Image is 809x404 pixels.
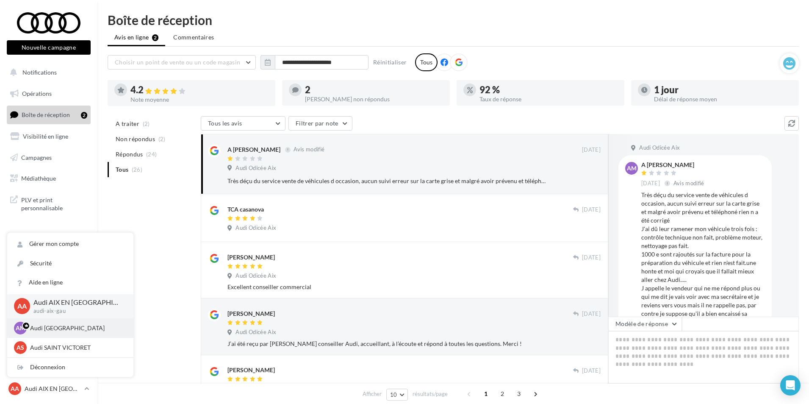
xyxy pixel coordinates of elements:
div: Tous [415,53,438,71]
div: [PERSON_NAME] non répondus [305,96,443,102]
div: [PERSON_NAME] [227,253,275,262]
div: TCA casanova [227,205,264,214]
div: Boîte de réception [108,14,799,26]
div: Excellent conseiller commercial [227,283,601,291]
span: AA [17,301,27,311]
button: Filtrer par note [288,116,352,131]
span: Audi Odicée Aix [235,164,276,172]
span: Médiathèque [21,175,56,182]
div: 2 [305,85,443,95]
div: [PERSON_NAME] [227,366,275,374]
a: Boîte de réception2 [5,106,92,124]
span: Audi Odicée Aix [639,144,680,152]
span: Visibilité en ligne [23,133,68,140]
span: Avis modifié [294,146,324,153]
a: Visibilité en ligne [5,128,92,145]
p: Audi [GEOGRAPHIC_DATA] [30,324,123,332]
div: Délai de réponse moyen [654,96,792,102]
span: résultats/page [413,390,448,398]
span: Non répondus [116,135,155,143]
span: Commentaires [173,33,214,42]
span: [DATE] [582,254,601,262]
span: Tous les avis [208,120,242,127]
span: (24) [146,151,157,158]
button: Tous les avis [201,116,285,131]
div: 2 [81,112,87,119]
button: Choisir un point de vente ou un code magasin [108,55,256,70]
div: [PERSON_NAME] [227,309,275,318]
span: 1 [479,387,493,401]
button: Réinitialiser [370,57,410,67]
a: PLV et print personnalisable [5,191,92,216]
button: Modèle de réponse [608,317,682,331]
a: Gérer mon compte [7,234,133,254]
button: Notifications [5,64,89,81]
p: Audi AIX EN [GEOGRAPHIC_DATA] [33,298,120,307]
div: 4.2 [130,85,269,95]
a: Sécurité [7,254,133,273]
span: (2) [158,136,166,142]
span: Choisir un point de vente ou un code magasin [115,59,240,66]
div: A [PERSON_NAME] [641,162,706,168]
div: 1 jour [654,85,792,95]
span: 10 [390,391,397,398]
span: PLV et print personnalisable [21,194,87,212]
span: Opérations [22,90,52,97]
p: audi-aix-gau [33,307,120,315]
span: Audi Odicée Aix [235,272,276,280]
button: Nouvelle campagne [7,40,91,55]
div: Très déçu du service vente de véhicules d occasion, aucun suivi erreur sur la carte grise et malg... [641,191,765,352]
span: Afficher [363,390,382,398]
span: Campagnes [21,153,52,161]
div: A [PERSON_NAME] [227,145,280,154]
span: [DATE] [582,206,601,214]
div: Très déçu du service vente de véhicules d occasion, aucun suivi erreur sur la carte grise et malg... [227,177,546,185]
span: AS [17,343,24,352]
div: Taux de réponse [479,96,618,102]
a: Médiathèque [5,170,92,187]
span: AM [627,164,637,173]
div: Déconnexion [7,358,133,377]
a: AA Audi AIX EN [GEOGRAPHIC_DATA] [7,381,91,397]
span: [DATE] [582,367,601,375]
span: (2) [143,120,150,127]
span: Boîte de réception [22,111,70,118]
div: J’ai été reçu par [PERSON_NAME] conseiller Audi, accueillant, à l’écoute et répond à toutes les q... [227,340,601,348]
span: [DATE] [641,180,660,187]
span: Avis modifié [673,180,704,187]
span: Répondus [116,150,143,159]
div: Open Intercom Messenger [780,375,801,396]
span: Notifications [22,69,57,76]
span: Audi Odicée Aix [235,224,276,232]
span: [DATE] [582,146,601,154]
span: AA [11,384,19,393]
div: 92 % [479,85,618,95]
span: 3 [512,387,526,401]
a: Opérations [5,85,92,103]
a: Aide en ligne [7,273,133,292]
span: A traiter [116,120,139,128]
span: 2 [496,387,509,401]
p: Audi SAINT VICTORET [30,343,123,352]
span: Audi Odicée Aix [235,329,276,336]
div: Note moyenne [130,97,269,103]
a: Campagnes [5,149,92,167]
p: Audi AIX EN [GEOGRAPHIC_DATA] [25,384,81,393]
span: [DATE] [582,310,601,318]
span: AM [16,324,25,332]
button: 10 [386,389,408,401]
